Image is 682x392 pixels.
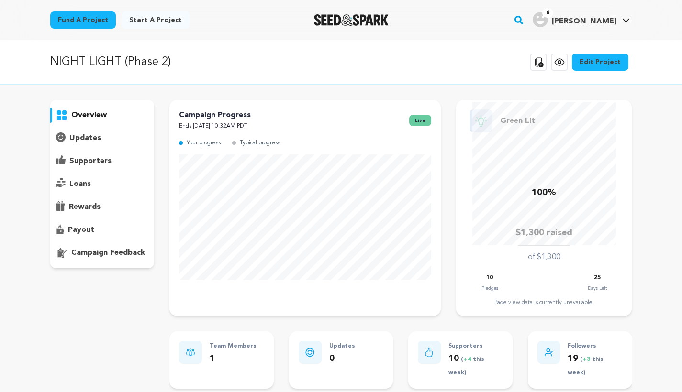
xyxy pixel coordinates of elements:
span: +3 [582,357,592,362]
p: Team Members [210,341,257,352]
a: Start a project [122,11,190,29]
a: Edit Project [572,54,628,71]
p: campaign feedback [71,247,145,259]
img: user.png [533,12,548,27]
p: 1 [210,352,257,366]
p: loans [69,178,91,190]
p: Updates [329,341,355,352]
button: rewards [50,199,155,215]
p: 100% [532,186,556,200]
p: 0 [329,352,355,366]
p: Typical progress [240,138,280,149]
button: payout [50,222,155,238]
button: campaign feedback [50,245,155,261]
div: Mike M.'s Profile [533,12,616,27]
p: Ends [DATE] 10:32AM PDT [179,121,251,132]
p: NIGHT LIGHT (Phase 2) [50,54,171,71]
a: Mike M.'s Profile [531,10,632,27]
p: Campaign Progress [179,109,251,121]
img: Seed&Spark Logo Dark Mode [314,14,389,26]
div: Page view data is currently unavailable. [466,299,622,306]
p: of $1,300 [528,251,560,263]
a: Fund a project [50,11,116,29]
button: supporters [50,153,155,169]
p: 19 [568,352,622,380]
button: updates [50,131,155,146]
p: overview [71,109,107,121]
p: Followers [568,341,622,352]
p: Your progress [187,138,221,149]
span: ( this week) [448,357,484,376]
button: loans [50,176,155,192]
span: Mike M.'s Profile [531,10,632,30]
span: +4 [463,357,473,362]
p: Pledges [481,283,498,293]
p: updates [69,132,101,144]
p: rewards [69,201,101,213]
p: Supporters [448,341,503,352]
p: payout [68,224,94,236]
span: live [409,115,431,126]
button: overview [50,108,155,123]
p: supporters [69,155,112,167]
span: 6 [542,8,553,18]
p: 10 [448,352,503,380]
span: [PERSON_NAME] [552,18,616,25]
p: 25 [594,272,601,283]
p: 10 [486,272,493,283]
span: ( this week) [568,357,604,376]
a: Seed&Spark Homepage [314,14,389,26]
p: Days Left [588,283,607,293]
